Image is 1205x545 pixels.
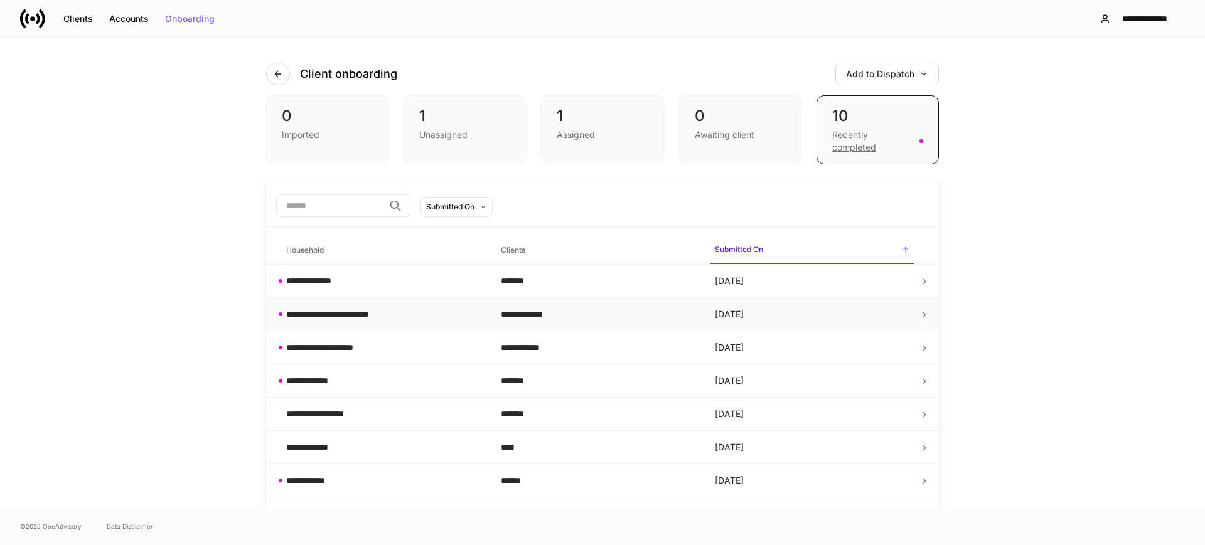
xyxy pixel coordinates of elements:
div: Awaiting client [695,129,754,141]
div: 1 [419,106,510,126]
div: Submitted On [426,201,474,213]
td: [DATE] [705,497,919,531]
div: Assigned [557,129,595,141]
div: 0 [695,106,786,126]
button: Submitted On [420,197,493,217]
a: Data Disclaimer [107,521,153,531]
h6: Household [286,244,324,256]
button: Accounts [101,9,157,29]
div: 1Assigned [541,95,663,164]
td: [DATE] [705,265,919,298]
div: Accounts [109,14,149,23]
div: 0 [282,106,373,126]
div: Clients [63,14,93,23]
div: Unassigned [419,129,468,141]
span: Clients [496,238,700,263]
h4: Client onboarding [300,66,397,82]
h6: Submitted On [715,243,763,255]
div: 1 [557,106,648,126]
td: [DATE] [705,298,919,331]
div: 0Imported [266,95,388,164]
td: [DATE] [705,398,919,431]
span: © 2025 OneAdvisory [20,521,82,531]
h6: Clients [501,244,525,256]
button: Onboarding [157,9,223,29]
td: [DATE] [705,364,919,398]
div: 1Unassigned [404,95,526,164]
div: Recently completed [832,129,912,154]
td: [DATE] [705,431,919,464]
td: [DATE] [705,464,919,497]
span: Household [281,238,486,263]
button: Add to Dispatch [835,63,939,85]
div: 0Awaiting client [679,95,801,164]
span: Submitted On [710,237,914,264]
div: 10 [832,106,923,126]
div: Onboarding [165,14,215,23]
div: 10Recently completed [817,95,939,164]
button: Clients [55,9,101,29]
td: [DATE] [705,331,919,364]
div: Imported [282,129,319,141]
div: Add to Dispatch [846,70,928,78]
